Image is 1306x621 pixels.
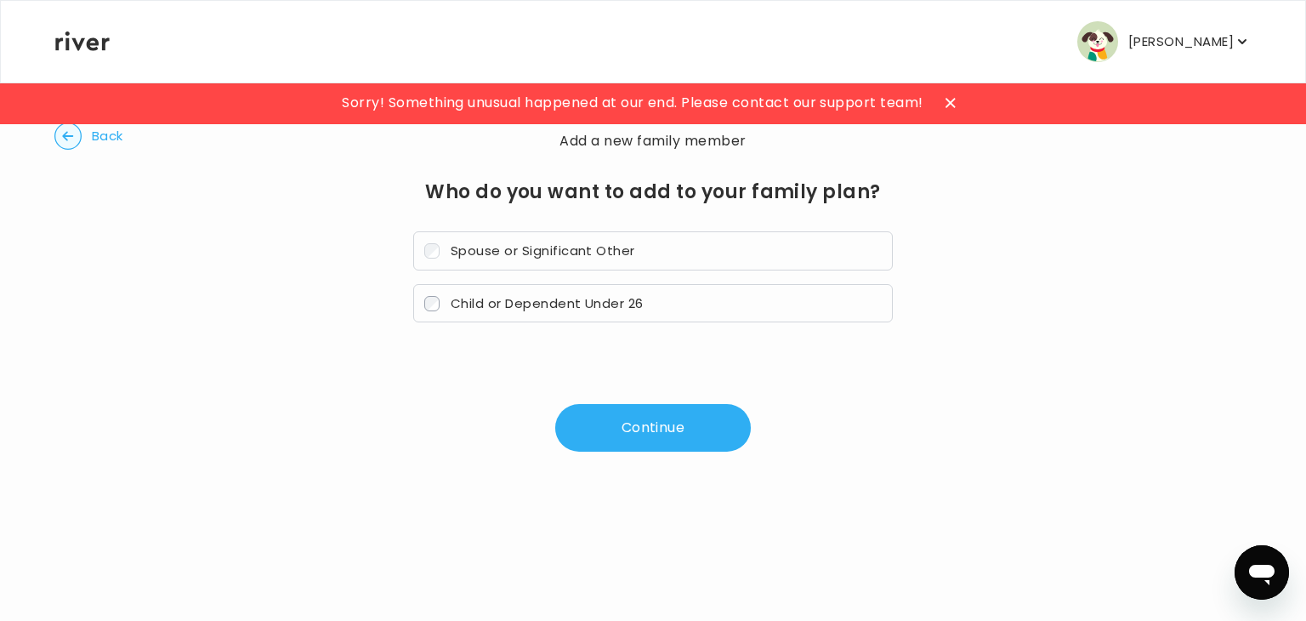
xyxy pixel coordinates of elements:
[54,122,123,150] button: Back
[424,243,440,259] input: Spouse or Significant Other
[555,404,751,452] button: Continue
[342,91,923,115] span: Sorry! Something unusual happened at our end. Please contact our support team!
[1077,21,1251,62] button: user avatar[PERSON_NAME]
[451,242,635,259] span: Spouse or Significant Other
[1235,545,1289,600] iframe: Button to launch messaging window
[1128,30,1234,54] p: [PERSON_NAME]
[424,296,440,311] input: Child or Dependent Under 26
[1077,21,1118,62] img: user avatar
[451,294,644,312] span: Child or Dependent Under 26
[54,129,1252,153] p: Add a new family member
[92,124,123,148] span: Back
[54,180,1252,204] h2: Who do you want to add to your family plan?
